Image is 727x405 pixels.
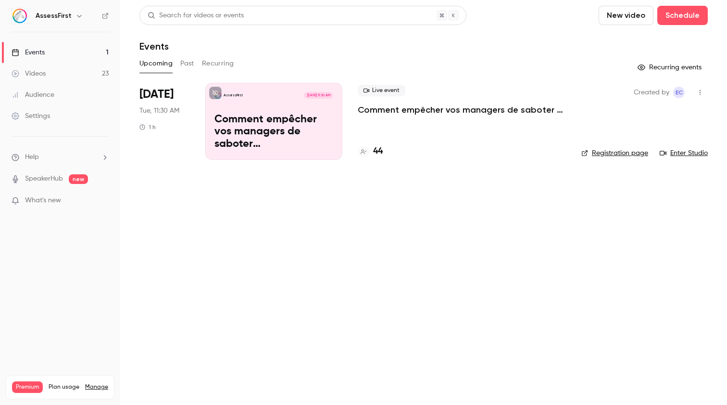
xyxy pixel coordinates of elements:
span: Plan usage [49,383,79,391]
span: EC [676,87,683,98]
span: Premium [12,381,43,393]
a: Registration page [581,148,648,158]
a: Comment empêcher vos managers de saboter (inconsciemment) vos recrutements ? [358,104,566,116]
button: Recurring [202,56,234,71]
li: help-dropdown-opener [12,152,109,162]
h4: 44 [373,145,383,158]
h6: AssessFirst [36,11,72,21]
span: Emmanuelle Cortes [673,87,685,98]
p: AssessFirst [224,93,243,98]
button: Past [180,56,194,71]
div: Search for videos or events [148,11,244,21]
span: Help [25,152,39,162]
a: Comment empêcher vos managers de saboter (inconsciemment) vos recrutements ?AssessFirst[DATE] 11:... [205,83,342,160]
a: Manage [85,383,108,391]
button: Upcoming [139,56,173,71]
span: [DATE] [139,87,174,102]
div: Settings [12,111,50,121]
span: Live event [358,85,405,96]
iframe: Noticeable Trigger [97,196,109,205]
div: 1 h [139,123,156,131]
div: Audience [12,90,54,100]
a: 44 [358,145,383,158]
div: Videos [12,69,46,78]
span: new [69,174,88,184]
div: Sep 23 Tue, 11:30 AM (Europe/Paris) [139,83,190,160]
a: SpeakerHub [25,174,63,184]
a: Enter Studio [660,148,708,158]
img: AssessFirst [12,8,27,24]
span: Tue, 11:30 AM [139,106,179,116]
p: Comment empêcher vos managers de saboter (inconsciemment) vos recrutements ? [214,114,333,151]
button: Schedule [657,6,708,25]
button: New video [599,6,653,25]
span: [DATE] 11:30 AM [304,92,333,99]
div: Events [12,48,45,57]
h1: Events [139,40,169,52]
button: Recurring events [633,60,708,75]
span: What's new [25,196,61,206]
span: Created by [634,87,669,98]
